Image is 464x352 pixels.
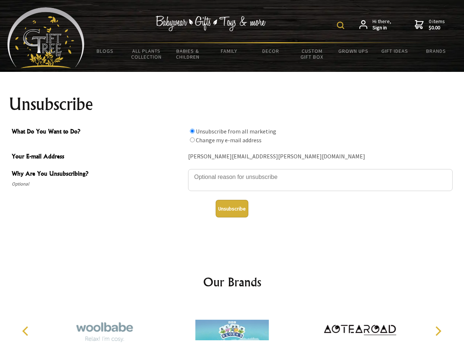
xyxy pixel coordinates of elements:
[430,323,446,339] button: Next
[12,180,184,188] span: Optional
[156,16,266,31] img: Babywear - Gifts - Toys & more
[15,273,450,291] h2: Our Brands
[429,18,445,31] span: 0 items
[12,152,184,162] span: Your E-mail Address
[12,169,184,180] span: Why Are You Unsubscribing?
[209,43,250,59] a: Family
[332,43,374,59] a: Grown Ups
[7,7,84,68] img: Babyware - Gifts - Toys and more...
[337,22,344,29] img: product search
[429,25,445,31] strong: $0.00
[9,95,456,113] h1: Unsubscribe
[373,18,391,31] span: Hi there,
[188,151,453,162] div: [PERSON_NAME][EMAIL_ADDRESS][PERSON_NAME][DOMAIN_NAME]
[291,43,333,65] a: Custom Gift Box
[167,43,209,65] a: Babies & Children
[12,127,184,137] span: What Do You Want to Do?
[216,200,248,217] button: Unsubscribe
[84,43,126,59] a: BLOGS
[190,129,195,133] input: What Do You Want to Do?
[250,43,291,59] a: Decor
[196,136,262,144] label: Change my e-mail address
[416,43,457,59] a: Brands
[415,18,445,31] a: 0 items$0.00
[188,169,453,191] textarea: Why Are You Unsubscribing?
[373,25,391,31] strong: Sign in
[18,323,35,339] button: Previous
[126,43,168,65] a: All Plants Collection
[359,18,391,31] a: Hi there,Sign in
[374,43,416,59] a: Gift Ideas
[196,128,276,135] label: Unsubscribe from all marketing
[190,137,195,142] input: What Do You Want to Do?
